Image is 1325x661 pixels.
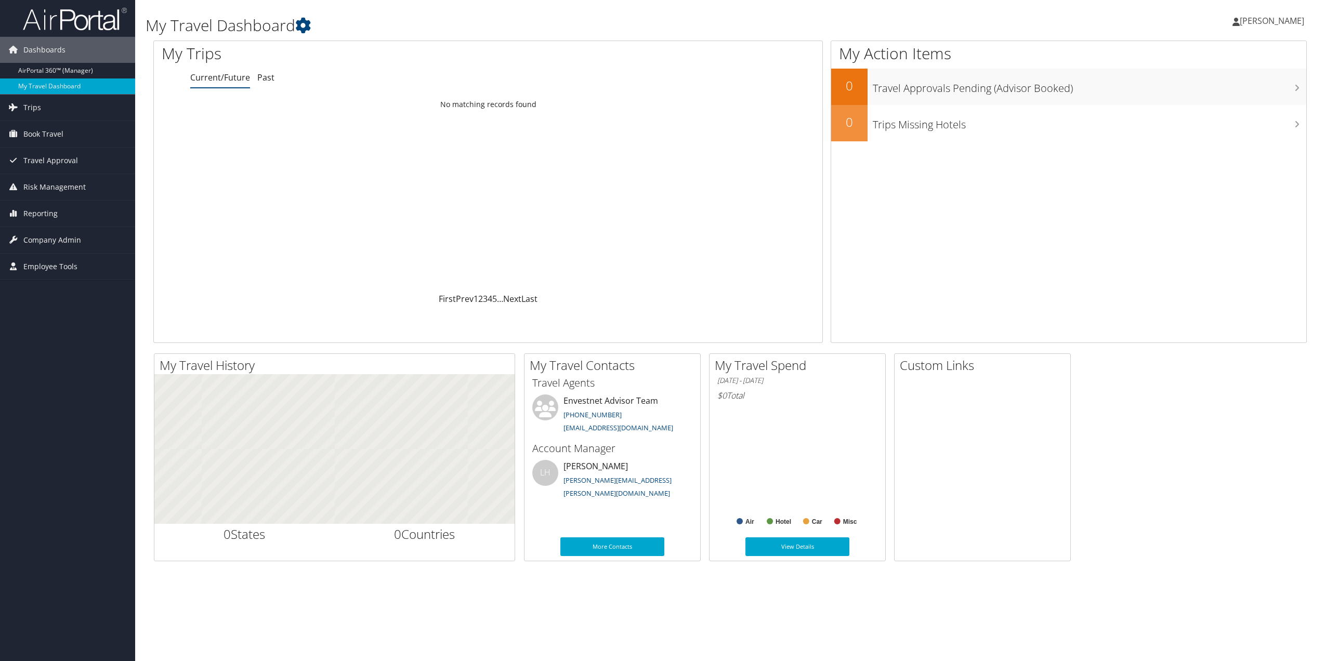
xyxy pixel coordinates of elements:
h1: My Travel Dashboard [146,15,925,36]
text: Car [812,518,822,525]
h3: Trips Missing Hotels [873,112,1306,132]
span: Employee Tools [23,254,77,280]
h2: My Travel Contacts [530,356,700,374]
a: More Contacts [560,537,664,556]
h6: [DATE] - [DATE] [717,376,877,386]
a: Past [257,72,274,83]
span: Travel Approval [23,148,78,174]
a: 0Travel Approvals Pending (Advisor Booked) [831,69,1306,105]
span: $0 [717,390,727,401]
a: Prev [456,293,474,305]
span: Dashboards [23,37,65,63]
img: airportal-logo.png [23,7,127,31]
span: Book Travel [23,121,63,147]
a: First [439,293,456,305]
span: [PERSON_NAME] [1240,15,1304,27]
td: No matching records found [154,95,822,114]
a: [PHONE_NUMBER] [563,410,622,419]
h2: My Travel History [160,356,515,374]
span: Trips [23,95,41,121]
li: Envestnet Advisor Team [527,394,698,437]
h3: Travel Agents [532,376,692,390]
span: Risk Management [23,174,86,200]
h6: Total [717,390,877,401]
h3: Account Manager [532,441,692,456]
div: LH [532,460,558,486]
h2: 0 [831,113,868,131]
a: 1 [474,293,478,305]
a: 4 [488,293,492,305]
span: 0 [224,525,231,543]
h2: Countries [343,525,507,543]
h2: My Travel Spend [715,356,885,374]
h2: States [162,525,327,543]
text: Hotel [776,518,791,525]
h2: Custom Links [900,356,1070,374]
a: Current/Future [190,72,250,83]
a: View Details [745,537,849,556]
h2: 0 [831,77,868,95]
text: Air [745,518,754,525]
a: [PERSON_NAME][EMAIL_ADDRESS][PERSON_NAME][DOMAIN_NAME] [563,475,672,498]
a: 0Trips Missing Hotels [831,105,1306,141]
text: Misc [843,518,857,525]
h1: My Action Items [831,43,1306,64]
a: 2 [478,293,483,305]
span: Reporting [23,201,58,227]
h1: My Trips [162,43,536,64]
a: Last [521,293,537,305]
a: Next [503,293,521,305]
h3: Travel Approvals Pending (Advisor Booked) [873,76,1306,96]
li: [PERSON_NAME] [527,460,698,503]
span: 0 [394,525,401,543]
a: 3 [483,293,488,305]
span: Company Admin [23,227,81,253]
span: … [497,293,503,305]
a: [PERSON_NAME] [1232,5,1315,36]
a: 5 [492,293,497,305]
a: [EMAIL_ADDRESS][DOMAIN_NAME] [563,423,673,432]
